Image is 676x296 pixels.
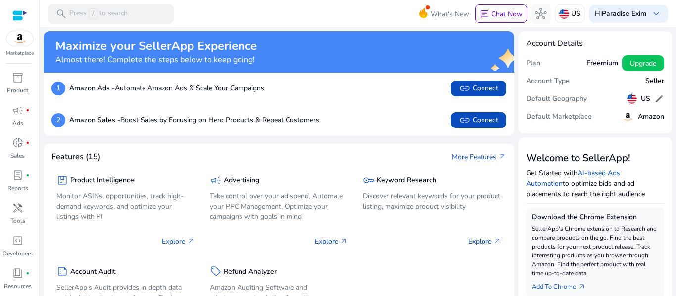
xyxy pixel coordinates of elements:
button: hub [531,4,551,24]
span: arrow_outward [578,283,586,291]
span: summarize [56,265,68,277]
p: 1 [51,82,65,95]
p: US [571,5,580,22]
h4: Features (15) [51,152,100,162]
p: Developers [2,249,33,258]
span: Upgrade [630,58,656,69]
span: What's New [431,5,469,23]
h5: Product Intelligence [70,176,134,185]
p: Tools [10,216,25,225]
span: campaign [12,104,24,116]
span: chat [480,9,489,19]
p: Monitor ASINs, opportunities, track high-demand keywords, and optimize your listings with PI [56,191,195,222]
h5: Download the Chrome Extension [532,213,659,222]
p: Discover relevant keywords for your product listing, maximize product visibility [363,191,501,211]
span: key [363,174,375,186]
img: us.svg [627,94,637,104]
p: Resources [4,282,32,291]
h5: Plan [526,59,540,68]
span: package [56,174,68,186]
span: / [89,8,97,19]
span: book_4 [12,267,24,279]
h5: Account Audit [70,268,115,276]
p: Product [7,86,28,95]
h5: Freemium [586,59,618,68]
img: amazon.svg [6,31,33,46]
b: Amazon Ads - [69,84,115,93]
h5: Amazon [638,113,664,121]
p: Explore [315,236,348,247]
span: edit [654,94,664,104]
span: search [55,8,67,20]
h5: Account Type [526,77,570,85]
h4: Account Details [526,39,665,48]
h5: Refund Analyzer [224,268,277,276]
p: Chat Now [491,9,523,19]
p: Marketplace [6,50,34,57]
p: Hi [595,10,646,17]
span: lab_profile [12,169,24,181]
h5: Default Geography [526,95,587,103]
span: donut_small [12,137,24,149]
h5: Advertising [224,176,259,185]
span: hub [535,8,547,20]
img: us.svg [559,9,569,19]
span: handyman [12,202,24,214]
span: arrow_outward [493,237,501,245]
p: Get Started with to optimize bids and ad placements to reach the right audience [526,168,665,199]
span: keyboard_arrow_down [650,8,662,20]
button: linkConnect [451,112,506,128]
span: fiber_manual_record [26,108,30,112]
span: fiber_manual_record [26,141,30,145]
button: Upgrade [622,55,664,71]
p: Sales [10,151,25,160]
span: arrow_outward [340,237,348,245]
p: 2 [51,113,65,127]
span: fiber_manual_record [26,173,30,177]
span: link [459,83,471,94]
p: Explore [468,236,501,247]
span: Connect [459,114,498,126]
p: Press to search [69,8,128,19]
p: Reports [7,184,28,193]
button: linkConnect [451,81,506,96]
p: Explore [162,236,195,247]
h5: Default Marketplace [526,113,592,121]
h3: Welcome to SellerApp! [526,152,665,164]
a: Add To Chrome [532,278,594,292]
span: sell [210,265,222,277]
span: Connect [459,83,498,94]
h2: Maximize your SellerApp Experience [55,39,257,53]
h5: Seller [645,77,664,85]
a: AI-based Ads Automation [526,169,620,188]
span: code_blocks [12,235,24,247]
b: Amazon Sales - [69,115,120,125]
p: Automate Amazon Ads & Scale Your Campaigns [69,83,264,93]
button: chatChat Now [475,4,527,23]
span: arrow_outward [187,237,195,245]
b: Paradise Exim [602,9,646,18]
a: More Featuresarrow_outward [452,152,506,162]
h5: US [641,95,650,103]
p: SellerApp's Chrome extension to Research and compare products on the go. Find the best products f... [532,224,659,278]
p: Boost Sales by Focusing on Hero Products & Repeat Customers [69,115,319,125]
span: fiber_manual_record [26,271,30,275]
span: inventory_2 [12,72,24,84]
img: amazon.svg [622,111,634,123]
h5: Keyword Research [377,176,436,185]
span: campaign [210,174,222,186]
span: arrow_outward [498,153,506,161]
span: link [459,114,471,126]
h4: Almost there! Complete the steps below to keep going! [55,55,257,65]
p: Take control over your ad spend, Automate your PPC Management, Optimize your campaigns with goals... [210,191,348,222]
p: Ads [12,119,23,127]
